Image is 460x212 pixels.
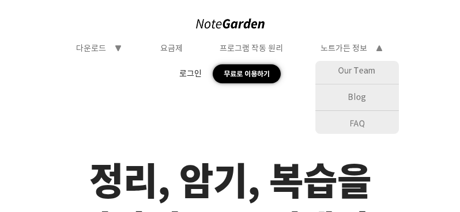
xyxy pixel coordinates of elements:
[315,87,399,107] div: Blog
[220,43,283,53] div: 프로그램 작동 원리
[179,68,202,79] div: 로그인
[213,64,281,83] div: 무료로 이용하기
[315,114,399,134] div: FAQ
[321,43,367,53] div: 노트가든 정보
[160,43,183,53] div: 요금제
[76,43,106,53] div: 다운로드
[315,61,399,81] div: Our Team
